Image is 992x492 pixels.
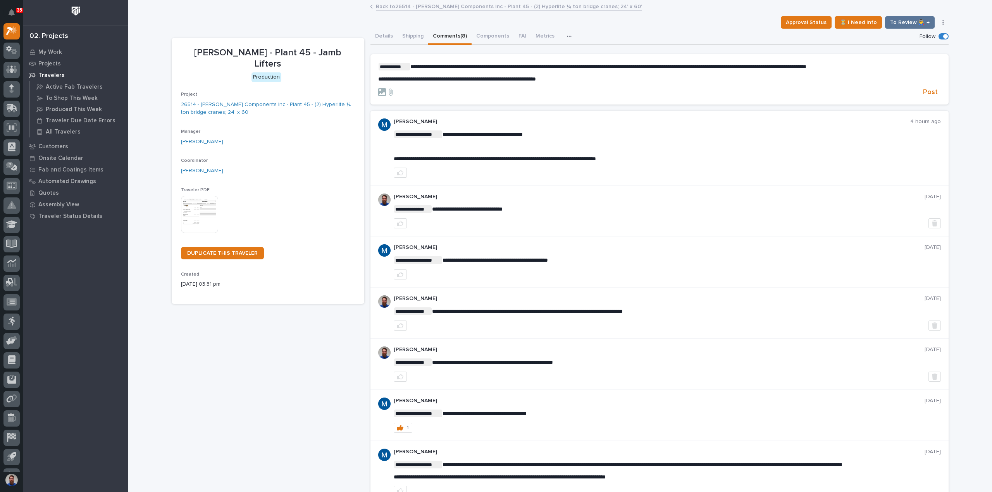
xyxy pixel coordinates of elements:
[46,129,81,135] p: All Travelers
[928,321,941,331] button: Delete post
[38,72,65,79] p: Travelers
[394,398,925,404] p: [PERSON_NAME]
[181,129,200,134] span: Manager
[46,84,103,91] p: Active Fab Travelers
[38,178,96,185] p: Automated Drawings
[38,49,62,56] p: My Work
[181,92,197,97] span: Project
[46,95,98,102] p: To Shop This Week
[38,60,61,67] p: Projects
[30,93,128,103] a: To Shop This Week
[251,72,281,82] div: Production
[376,2,642,10] a: Back to26514 - [PERSON_NAME] Components Inc - Plant 45 - (2) Hyperlite ¼ ton bridge cranes; 24’ x...
[928,218,941,228] button: Delete post
[394,321,407,331] button: like this post
[920,88,941,97] button: Post
[378,295,391,308] img: 6hTokn1ETDGPf9BPokIQ
[181,101,355,117] a: 26514 - [PERSON_NAME] Components Inc - Plant 45 - (2) Hyperlite ¼ ton bridge cranes; 24’ x 60’
[890,18,930,27] span: To Review 👨‍🏭 →
[30,115,128,126] a: Traveler Due Date Errors
[23,69,128,81] a: Travelers
[781,16,832,29] button: Approval Status
[925,295,941,302] p: [DATE]
[3,472,20,488] button: users-avatar
[394,295,925,302] p: [PERSON_NAME]
[925,346,941,353] p: [DATE]
[17,7,22,13] p: 35
[181,138,223,146] a: [PERSON_NAME]
[181,158,208,163] span: Coordinator
[378,244,391,257] img: ACg8ocIvjV8JvZpAypjhyiWMpaojd8dqkqUuCyfg92_2FdJdOC49qw=s96-c
[885,16,935,29] button: To Review 👨‍🏭 →
[394,372,407,382] button: like this post
[23,152,128,164] a: Onsite Calendar
[472,29,514,45] button: Components
[394,449,925,455] p: [PERSON_NAME]
[181,247,264,259] a: DUPLICATE THIS TRAVELER
[29,32,68,41] div: 02. Projects
[38,213,102,220] p: Traveler Status Details
[3,5,20,21] button: Notifications
[910,118,941,125] p: 4 hours ago
[394,244,925,251] p: [PERSON_NAME]
[23,46,128,58] a: My Work
[10,9,20,22] div: Notifications35
[23,175,128,187] a: Automated Drawings
[181,188,210,192] span: Traveler PDF
[786,18,827,27] span: Approval Status
[394,269,407,279] button: like this post
[428,29,472,45] button: Comments (8)
[394,118,910,125] p: [PERSON_NAME]
[928,372,941,382] button: Delete post
[23,187,128,199] a: Quotes
[23,210,128,222] a: Traveler Status Details
[925,194,941,200] p: [DATE]
[23,164,128,175] a: Fab and Coatings Items
[38,190,59,197] p: Quotes
[835,16,882,29] button: ⏳ I Need Info
[394,218,407,228] button: like this post
[394,168,407,178] button: like this post
[925,398,941,404] p: [DATE]
[923,88,938,97] span: Post
[23,58,128,69] a: Projects
[46,117,115,124] p: Traveler Due Date Errors
[514,29,531,45] button: FAI
[187,250,258,256] span: DUPLICATE THIS TRAVELER
[38,201,79,208] p: Assembly View
[925,244,941,251] p: [DATE]
[181,272,199,277] span: Created
[378,118,391,131] img: ACg8ocIvjV8JvZpAypjhyiWMpaojd8dqkqUuCyfg92_2FdJdOC49qw=s96-c
[69,4,83,18] img: Workspace Logo
[920,33,935,40] p: Follow
[30,104,128,115] a: Produced This Week
[840,18,877,27] span: ⏳ I Need Info
[378,194,391,206] img: 6hTokn1ETDGPf9BPokIQ
[30,126,128,137] a: All Travelers
[394,194,925,200] p: [PERSON_NAME]
[925,449,941,455] p: [DATE]
[394,423,412,433] button: 1
[23,199,128,210] a: Assembly View
[181,167,223,175] a: [PERSON_NAME]
[23,141,128,152] a: Customers
[398,29,428,45] button: Shipping
[181,280,355,288] p: [DATE] 03:31 pm
[30,81,128,92] a: Active Fab Travelers
[378,398,391,410] img: ACg8ocIvjV8JvZpAypjhyiWMpaojd8dqkqUuCyfg92_2FdJdOC49qw=s96-c
[38,155,83,162] p: Onsite Calendar
[38,166,103,173] p: Fab and Coatings Items
[46,106,102,113] p: Produced This Week
[370,29,398,45] button: Details
[531,29,559,45] button: Metrics
[378,346,391,359] img: 6hTokn1ETDGPf9BPokIQ
[181,47,355,70] p: [PERSON_NAME] - Plant 45 - Jamb Lifters
[378,449,391,461] img: ACg8ocIvjV8JvZpAypjhyiWMpaojd8dqkqUuCyfg92_2FdJdOC49qw=s96-c
[394,346,925,353] p: [PERSON_NAME]
[38,143,68,150] p: Customers
[406,425,409,430] div: 1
